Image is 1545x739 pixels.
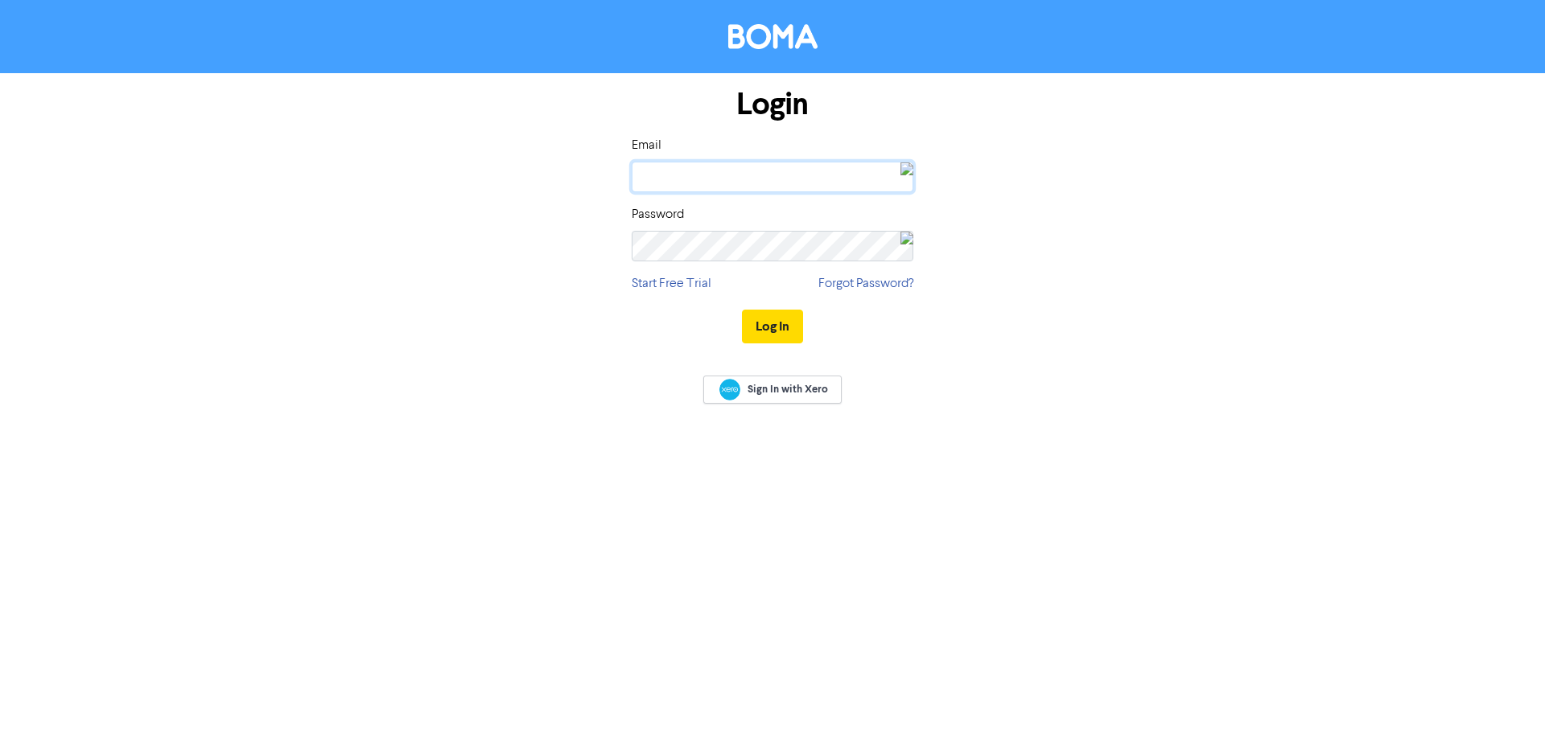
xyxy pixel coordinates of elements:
[632,274,711,294] a: Start Free Trial
[632,205,684,224] label: Password
[818,274,913,294] a: Forgot Password?
[719,379,740,400] img: Xero logo
[748,382,828,396] span: Sign In with Xero
[728,24,818,49] img: BOMA Logo
[1465,662,1545,739] iframe: Chat Widget
[742,310,803,343] button: Log In
[632,86,913,123] h1: Login
[632,136,661,155] label: Email
[703,376,842,404] a: Sign In with Xero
